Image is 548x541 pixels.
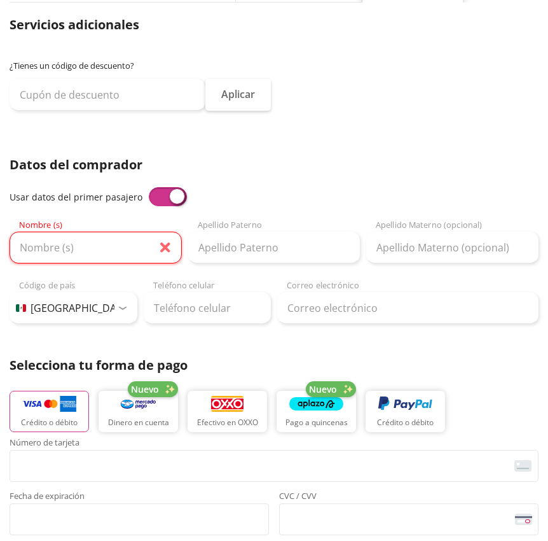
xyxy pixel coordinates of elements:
iframe: Iframe de la fecha de caducidad de la tarjeta asegurada [15,507,263,531]
span: CVC / CVV [279,492,538,503]
button: Aplicar [205,79,271,111]
span: Número de tarjeta [10,439,538,450]
button: Efectivo en OXXO [188,391,267,432]
input: Apellido Paterno [188,232,360,263]
p: Selecciona tu forma de pago [10,356,538,375]
button: Dinero en cuenta [99,391,178,432]
span: Nuevo [309,383,337,396]
iframe: Messagebird Livechat Widget [487,480,548,541]
p: Crédito o débito [377,417,434,428]
img: card [514,460,531,472]
button: Crédito o débito [366,391,445,432]
button: Pago a quincenas [277,391,356,432]
input: Correo electrónico [277,292,538,324]
iframe: Iframe del número de tarjeta asegurada [15,454,533,478]
p: Dinero en cuenta [108,417,169,428]
p: Datos del comprador [10,155,538,174]
span: Nuevo [131,383,159,396]
input: Teléfono celular [144,292,271,324]
input: Nombre (s) [10,232,182,263]
p: Pago a quincenas [285,417,348,428]
input: Cupón de descuento [10,79,205,111]
p: Crédito o débito [21,417,78,428]
img: MX [16,304,26,312]
p: ¿Tienes un código de descuento? [10,60,538,73]
span: Fecha de expiración [10,492,269,503]
p: Servicios adicionales [10,15,538,34]
span: Usar datos del primer pasajero [10,191,142,203]
input: Apellido Materno (opcional) [366,232,538,263]
iframe: Iframe del código de seguridad de la tarjeta asegurada [285,507,533,531]
p: Efectivo en OXXO [197,417,258,428]
button: Crédito o débito [10,391,89,432]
